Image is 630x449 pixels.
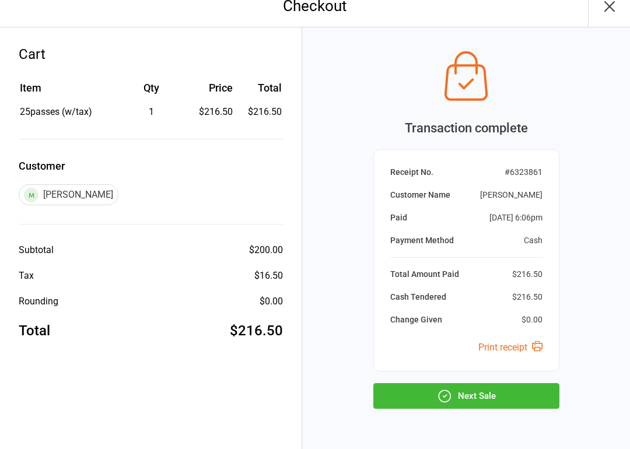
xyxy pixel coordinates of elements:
[524,234,542,247] div: Cash
[187,80,232,96] div: Price
[237,105,282,119] td: $216.50
[237,80,282,104] th: Total
[478,342,542,353] a: Print receipt
[260,294,283,308] div: $0.00
[254,269,283,283] div: $16.50
[512,268,542,280] div: $216.50
[230,320,283,341] div: $216.50
[20,80,116,104] th: Item
[390,234,454,247] div: Payment Method
[390,314,442,326] div: Change Given
[390,166,433,178] div: Receipt No.
[390,268,459,280] div: Total Amount Paid
[19,158,283,174] label: Customer
[20,106,92,117] span: 25passes (w/tax)
[480,189,542,201] div: [PERSON_NAME]
[187,105,232,119] div: $216.50
[505,166,542,178] div: # 6323861
[19,243,54,257] div: Subtotal
[390,212,407,224] div: Paid
[512,291,542,303] div: $216.50
[19,269,34,283] div: Tax
[19,320,50,341] div: Total
[390,291,446,303] div: Cash Tendered
[521,314,542,326] div: $0.00
[19,294,58,308] div: Rounding
[249,243,283,257] div: $200.00
[390,189,450,201] div: Customer Name
[19,184,118,205] div: [PERSON_NAME]
[117,105,186,119] div: 1
[489,212,542,224] div: [DATE] 6:06pm
[373,383,559,409] button: Next Sale
[373,118,559,138] div: Transaction complete
[19,44,283,65] div: Cart
[117,80,186,104] th: Qty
